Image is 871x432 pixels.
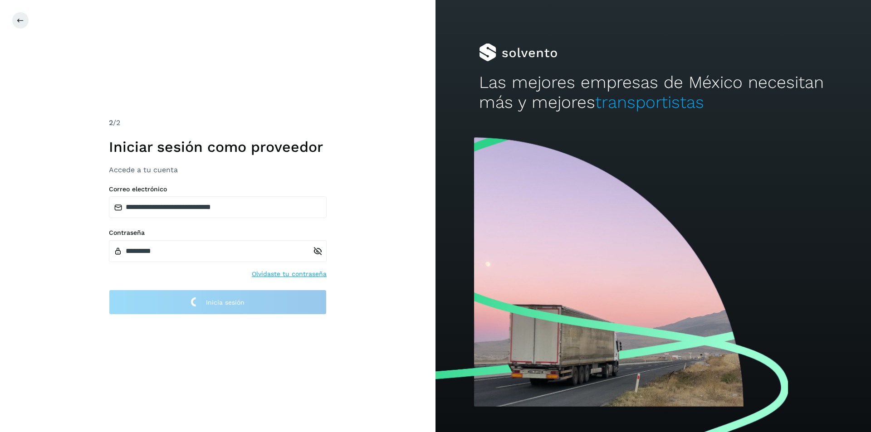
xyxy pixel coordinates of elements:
h3: Accede a tu cuenta [109,165,327,174]
div: /2 [109,117,327,128]
h2: Las mejores empresas de México necesitan más y mejores [479,73,827,113]
h1: Iniciar sesión como proveedor [109,138,327,155]
span: transportistas [595,92,704,112]
span: Inicia sesión [206,299,245,306]
span: 2 [109,118,113,127]
label: Correo electrónico [109,185,327,193]
button: Inicia sesión [109,290,327,315]
label: Contraseña [109,229,327,237]
a: Olvidaste tu contraseña [252,269,327,279]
